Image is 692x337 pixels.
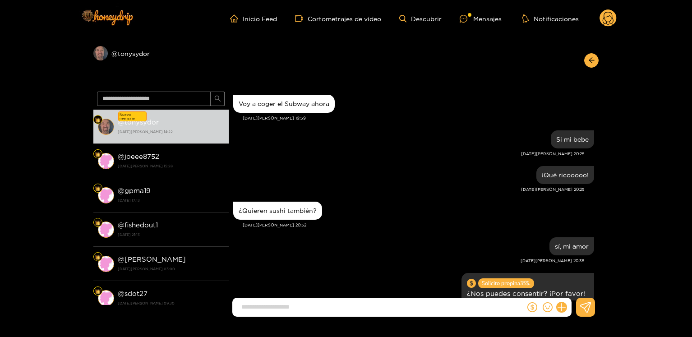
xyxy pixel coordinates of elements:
font: @tonysydor [111,50,150,57]
font: [DATE] 17:13 [118,199,140,202]
div: 16 de agosto, 20:25 [551,130,594,148]
div: 16 de agosto, 19:59 [233,95,335,113]
font: [DATE][PERSON_NAME] 09:30 [118,301,175,305]
a: Descubrir [399,15,442,23]
div: @tonysydor​ [93,46,229,74]
font: gpma19 [125,187,151,194]
div: 16 de agosto, 20:35 [549,237,594,255]
font: sí, mi amor [555,243,589,249]
img: Nivel de ventilador [95,254,101,260]
img: conversación [98,290,114,306]
img: Nivel de ventilador [95,289,101,294]
font: Solicito propina [482,280,520,286]
font: joeee8752 [125,152,159,160]
font: @ [118,290,125,297]
font: @ [118,187,125,194]
span: círculo del dólar [467,279,476,288]
img: conversación [98,222,114,238]
img: Nivel de ventilador [95,186,101,191]
img: Nivel de ventilador [95,220,101,226]
button: Notificaciones [520,14,581,23]
font: [DATE][PERSON_NAME] 20:25 [521,187,585,192]
font: @[PERSON_NAME] [118,255,186,263]
button: buscar [210,92,225,106]
font: [DATE][PERSON_NAME] 20:35 [521,259,585,263]
font: @ [118,152,125,160]
img: Nivel de ventilador [95,152,101,157]
font: Mensajes [473,15,502,22]
div: 16 de agosto, 20:35 [461,273,594,321]
font: [DATE][PERSON_NAME] 19:59 [243,116,306,120]
font: $. [526,280,531,286]
span: flecha izquierda [588,57,595,65]
span: cámara de vídeo [295,14,308,23]
img: conversación [98,187,114,203]
span: sonrisa [543,302,553,312]
div: 16 de agosto, 20:32 [233,202,322,220]
font: fishedout1 [125,221,158,229]
img: conversación [98,153,114,169]
font: [DATE][PERSON_NAME] 03:00 [118,267,175,271]
div: 16 de agosto, 20:25 [536,166,594,184]
font: ¡Qué ricooooo! [542,171,589,178]
button: flecha izquierda [584,53,599,68]
font: @ [118,221,125,229]
font: Descubrir [411,15,442,22]
a: Inicio Feed [230,14,277,23]
img: conversación [98,256,114,272]
button: dólar [526,300,539,314]
a: Cortometrajes de vídeo [295,14,381,23]
font: Cortometrajes de vídeo [308,15,381,22]
font: [DATE] 21:13 [118,233,140,236]
font: Nuevo mensaje [120,113,135,120]
font: Inicio Feed [243,15,277,22]
font: ¿Nos puedes consentir? ¡Por favor! 🥰🥰🥰🥰 [467,290,585,308]
font: [DATE][PERSON_NAME] 20:25 [521,152,585,156]
font: 35 [520,280,526,286]
font: Si mi bebe [556,136,589,143]
font: [DATE][PERSON_NAME] 15:28 [118,164,173,168]
font: Notificaciones [534,15,579,22]
font: ¿Quieren sushi también? [239,207,317,214]
img: Nivel de ventilador [95,117,101,123]
font: [DATE][PERSON_NAME] 20:32 [243,223,306,227]
font: Voy a coger el Subway ahora [239,100,329,107]
span: dólar [527,302,537,312]
span: hogar [230,14,243,23]
font: @tonysydor [118,118,159,126]
span: buscar [214,95,221,103]
font: [DATE][PERSON_NAME] 14:22 [118,130,173,134]
img: conversación [98,119,114,135]
font: sdot27 [125,290,148,297]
